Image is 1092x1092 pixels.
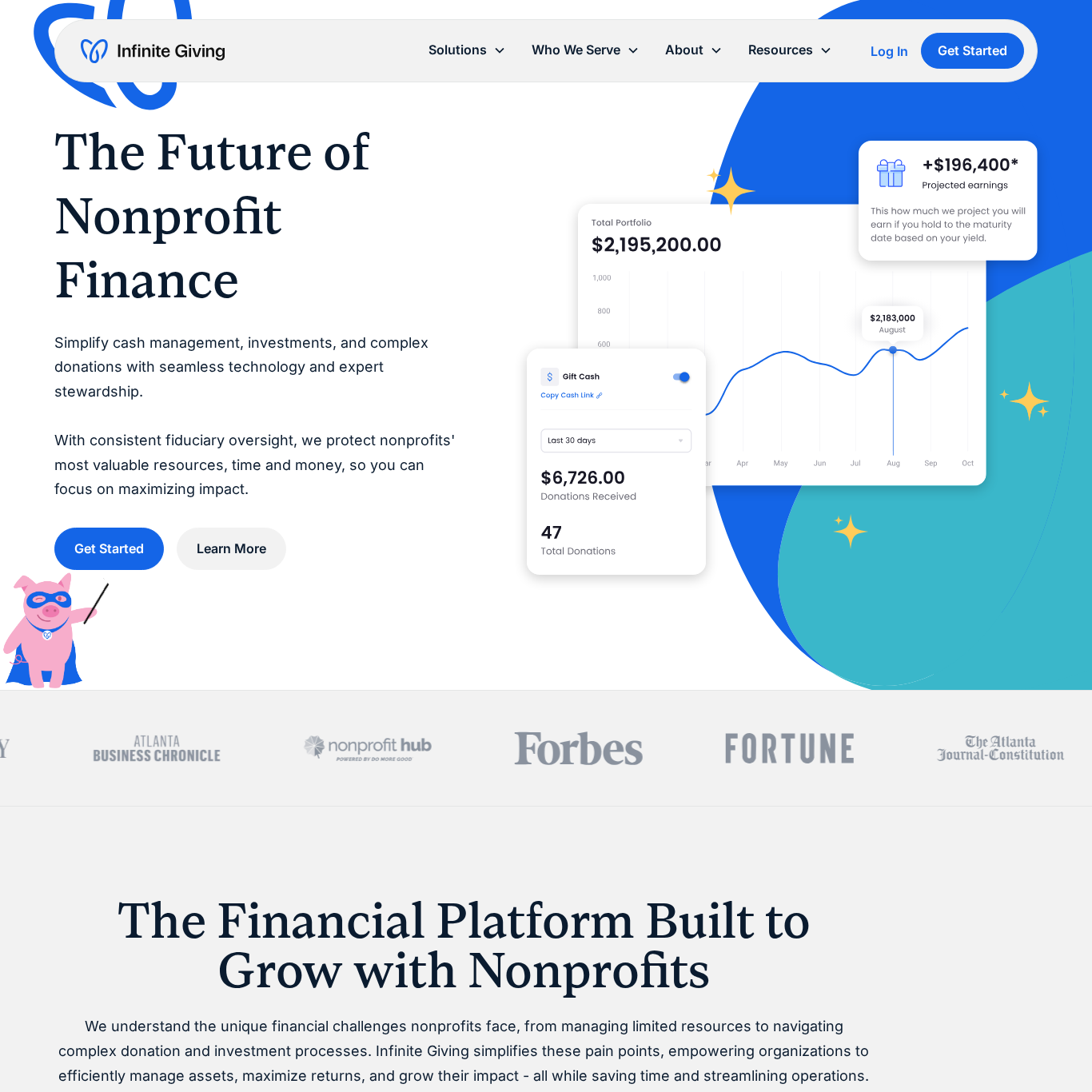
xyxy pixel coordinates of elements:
div: About [665,39,703,61]
div: Resources [735,33,845,67]
a: home [81,38,225,64]
img: fundraising star [999,381,1050,421]
div: Who We Serve [532,39,620,61]
a: Get Started [921,33,1024,69]
div: Solutions [416,33,519,67]
div: Log In [871,45,908,58]
div: About [652,33,735,67]
h1: The Future of Nonprofit Finance [54,120,463,312]
div: Resources [748,39,813,61]
div: Who We Serve [519,33,652,67]
img: nonprofit donation platform [578,204,986,486]
a: Learn More [177,528,286,570]
img: donation software for nonprofits [527,349,705,574]
a: Get Started [54,528,164,570]
div: Solutions [428,39,487,61]
a: Log In [871,42,908,61]
p: We understand the unique financial challenges nonprofits face, from managing limited resources to... [54,1014,873,1088]
h1: The Financial Platform Built to Grow with Nonprofits [54,896,873,996]
p: Simplify cash management, investments, and complex donations with seamless technology and expert ... [54,331,463,502]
